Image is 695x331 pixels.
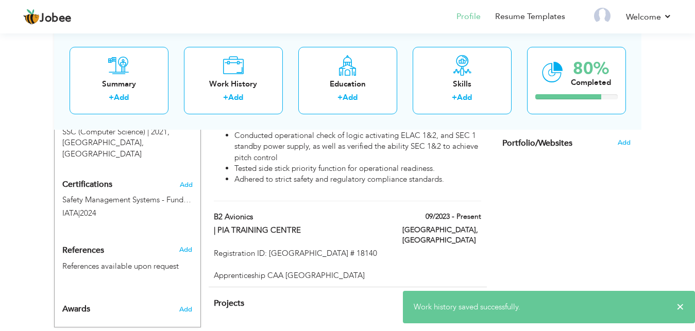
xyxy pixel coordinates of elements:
[452,92,457,103] label: +
[571,77,611,88] div: Completed
[55,245,200,261] div: Add the reference.
[343,92,358,102] a: Add
[618,138,631,147] span: Add
[571,60,611,77] div: 80%
[214,212,387,222] label: B2 Avionics
[214,225,387,236] label: | PIA TRAINING CENTRE
[456,11,481,23] a: Profile
[414,302,520,312] span: Work history saved successfully.
[62,246,104,255] span: References
[214,298,481,308] h4: This helps to highlight the project, tools and skills you have worked on.
[426,212,481,222] label: 09/2023 - Present
[180,181,193,188] span: Add the certifications you’ve earned.
[234,130,481,163] li: Conducted operational check of logic activating ELAC 1&2, and SEC 1 standby power supply, as well...
[179,245,192,254] span: Add
[80,208,96,218] span: 2024
[495,125,639,161] div: Share your links of online work
[421,78,503,89] div: Skills
[626,11,672,23] a: Welcome
[676,302,684,312] span: ×
[62,261,179,271] span: References available upon request,
[40,13,72,24] span: Jobee
[502,139,572,148] span: Portfolio/Websites
[234,163,481,174] li: Tested side stick priority function for operational readiness.
[192,78,275,89] div: Work History
[457,92,472,102] a: Add
[214,298,244,309] span: Projects
[62,179,112,190] span: Certifications
[337,92,343,103] label: +
[402,225,481,246] label: [GEOGRAPHIC_DATA], [GEOGRAPHIC_DATA]
[214,248,481,281] div: Registration ID: [GEOGRAPHIC_DATA] # 18140 Apprenticeship CAA [GEOGRAPHIC_DATA]
[495,11,565,23] a: Resume Templates
[55,111,200,160] div: SSC (Computer Science), 2021
[78,78,160,89] div: Summary
[228,92,243,102] a: Add
[62,208,78,218] span: IATA
[62,127,169,137] span: SSC (Computer Science), PakistanGrammer High School, 2021
[234,174,481,185] li: Adhered to strict safety and regulatory compliance standards.
[114,92,129,102] a: Add
[55,294,200,319] div: Add the awards you’ve earned.
[223,92,228,103] label: +
[179,305,192,314] span: Add
[62,195,193,205] label: Safety Management Systems - Fundamentals
[109,92,114,103] label: +
[594,8,611,24] img: Profile Img
[23,9,72,25] a: Jobee
[62,137,144,159] span: [GEOGRAPHIC_DATA], [GEOGRAPHIC_DATA]
[78,208,80,218] span: |
[62,305,90,314] span: Awards
[23,9,40,25] img: jobee.io
[307,78,389,89] div: Education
